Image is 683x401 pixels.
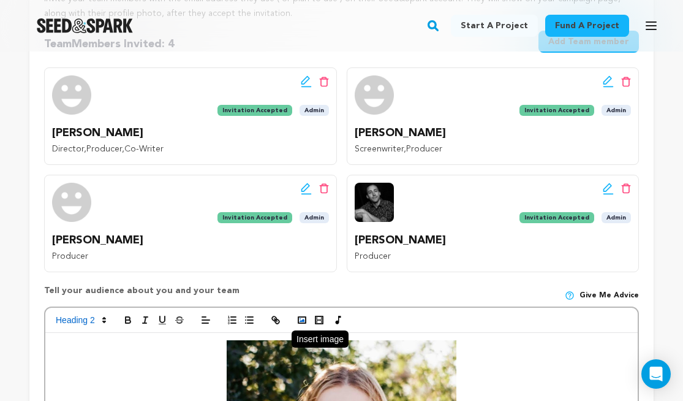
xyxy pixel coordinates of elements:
[355,252,391,261] span: Producer
[355,75,394,115] img: team picture
[52,145,84,153] span: Director
[355,142,632,157] p: ,
[124,145,164,153] span: Co-Writer
[519,105,594,116] span: Invitation Accepted
[52,252,88,261] span: Producer
[300,105,329,116] span: Admin
[355,232,632,250] p: [PERSON_NAME]
[641,359,671,389] div: Open Intercom Messenger
[519,212,594,223] span: Invitation Accepted
[355,145,404,153] span: Screenwriter
[355,183,394,222] img: team picture
[86,145,122,153] span: Producer
[37,18,133,33] img: Seed&Spark Logo Dark Mode
[565,291,575,300] img: help-circle.svg
[52,75,91,115] img: team picture
[579,291,639,300] span: Give me advice
[52,183,91,222] img: team picture
[52,232,329,250] p: [PERSON_NAME]
[602,212,631,223] span: Admin
[44,285,240,307] p: Tell your audience about you and your team
[37,18,133,33] a: Seed&Spark Homepage
[300,212,329,223] span: Admin
[217,105,292,116] span: Invitation Accepted
[355,124,632,142] p: [PERSON_NAME]
[451,15,538,37] a: Start a project
[602,105,631,116] span: Admin
[52,124,329,142] p: [PERSON_NAME]
[52,142,329,157] p: , ,
[217,212,292,223] span: Invitation Accepted
[545,15,629,37] a: Fund a project
[406,145,442,153] span: Producer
